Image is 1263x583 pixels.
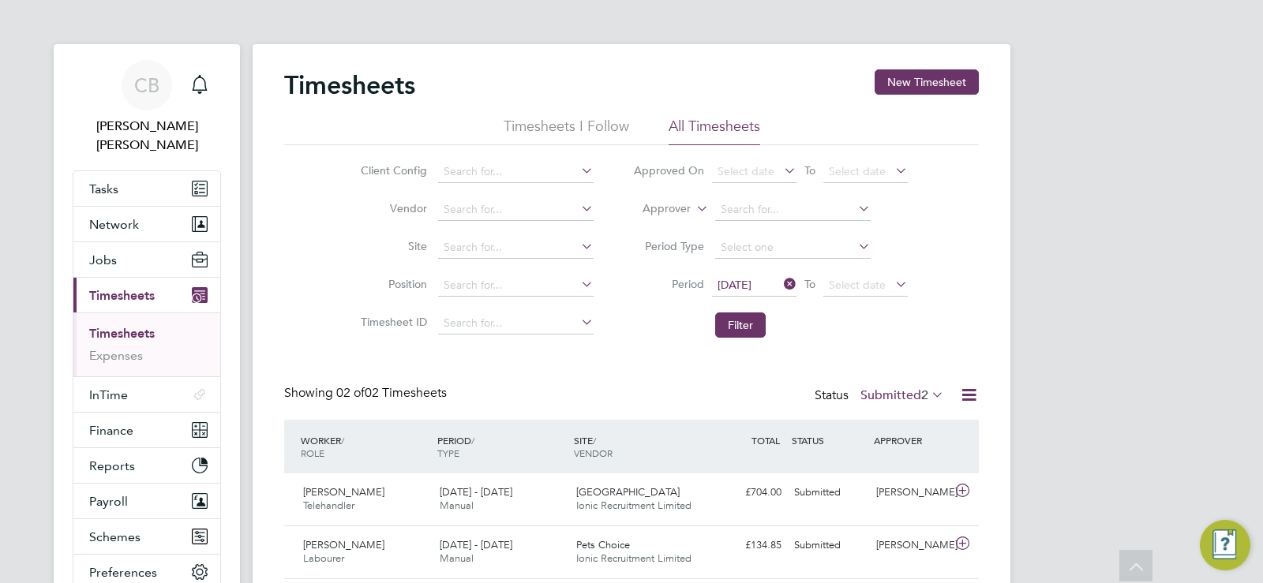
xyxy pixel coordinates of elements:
[921,387,928,403] span: 2
[73,377,220,412] button: InTime
[440,485,512,499] span: [DATE] - [DATE]
[301,447,324,459] span: ROLE
[800,274,820,294] span: To
[89,181,118,196] span: Tasks
[437,447,459,459] span: TYPE
[788,480,870,506] div: Submitted
[336,385,447,401] span: 02 Timesheets
[303,538,384,551] span: [PERSON_NAME]
[870,426,952,454] div: APPROVER
[341,434,344,447] span: /
[89,458,135,473] span: Reports
[89,326,155,341] a: Timesheets
[89,529,141,544] span: Schemes
[570,426,706,467] div: SITE
[73,312,220,376] div: Timesheets
[718,164,774,178] span: Select date
[73,278,220,312] button: Timesheets
[73,242,220,277] button: Jobs
[89,288,155,303] span: Timesheets
[593,434,596,447] span: /
[1200,520,1250,570] button: Engage Resource Center
[829,278,886,292] span: Select date
[89,423,133,438] span: Finance
[633,277,704,291] label: Period
[576,538,630,551] span: Pets Choice
[303,499,354,512] span: Telehandler
[633,239,704,253] label: Period Type
[870,480,952,506] div: [PERSON_NAME]
[471,434,474,447] span: /
[715,312,766,338] button: Filter
[89,387,128,402] span: InTime
[715,199,871,221] input: Search for...
[89,494,128,509] span: Payroll
[706,533,788,559] div: £134.85
[800,160,820,181] span: To
[440,499,474,512] span: Manual
[356,239,427,253] label: Site
[440,551,474,565] span: Manual
[829,164,886,178] span: Select date
[303,485,384,499] span: [PERSON_NAME]
[73,207,220,241] button: Network
[89,348,143,363] a: Expenses
[134,75,159,95] span: CB
[284,385,450,402] div: Showing
[89,217,139,232] span: Network
[73,117,221,155] span: Connor Batty
[297,426,433,467] div: WORKER
[303,551,344,565] span: Labourer
[438,161,594,183] input: Search for...
[788,426,870,454] div: STATUS
[356,277,427,291] label: Position
[89,565,157,580] span: Preferences
[715,237,871,259] input: Select one
[73,484,220,518] button: Payroll
[284,69,415,101] h2: Timesheets
[669,117,760,145] li: All Timesheets
[356,315,427,329] label: Timesheet ID
[504,117,629,145] li: Timesheets I Follow
[433,426,570,467] div: PERIOD
[438,312,594,334] input: Search for...
[815,385,947,407] div: Status
[336,385,365,401] span: 02 of
[875,69,979,95] button: New Timesheet
[73,60,221,155] a: CB[PERSON_NAME] [PERSON_NAME]
[73,413,220,447] button: Finance
[440,538,512,551] span: [DATE] - [DATE]
[633,163,704,178] label: Approved On
[788,533,870,559] div: Submitted
[89,252,117,267] span: Jobs
[751,434,780,447] span: TOTAL
[620,201,691,217] label: Approver
[73,519,220,554] button: Schemes
[576,551,691,565] span: Ionic Recruitment Limited
[356,201,427,215] label: Vendor
[438,199,594,221] input: Search for...
[860,387,944,403] label: Submitted
[706,480,788,506] div: £704.00
[718,278,751,292] span: [DATE]
[73,448,220,483] button: Reports
[576,499,691,512] span: Ionic Recruitment Limited
[438,275,594,297] input: Search for...
[576,485,680,499] span: [GEOGRAPHIC_DATA]
[356,163,427,178] label: Client Config
[574,447,613,459] span: VENDOR
[438,237,594,259] input: Search for...
[870,533,952,559] div: [PERSON_NAME]
[73,171,220,206] a: Tasks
